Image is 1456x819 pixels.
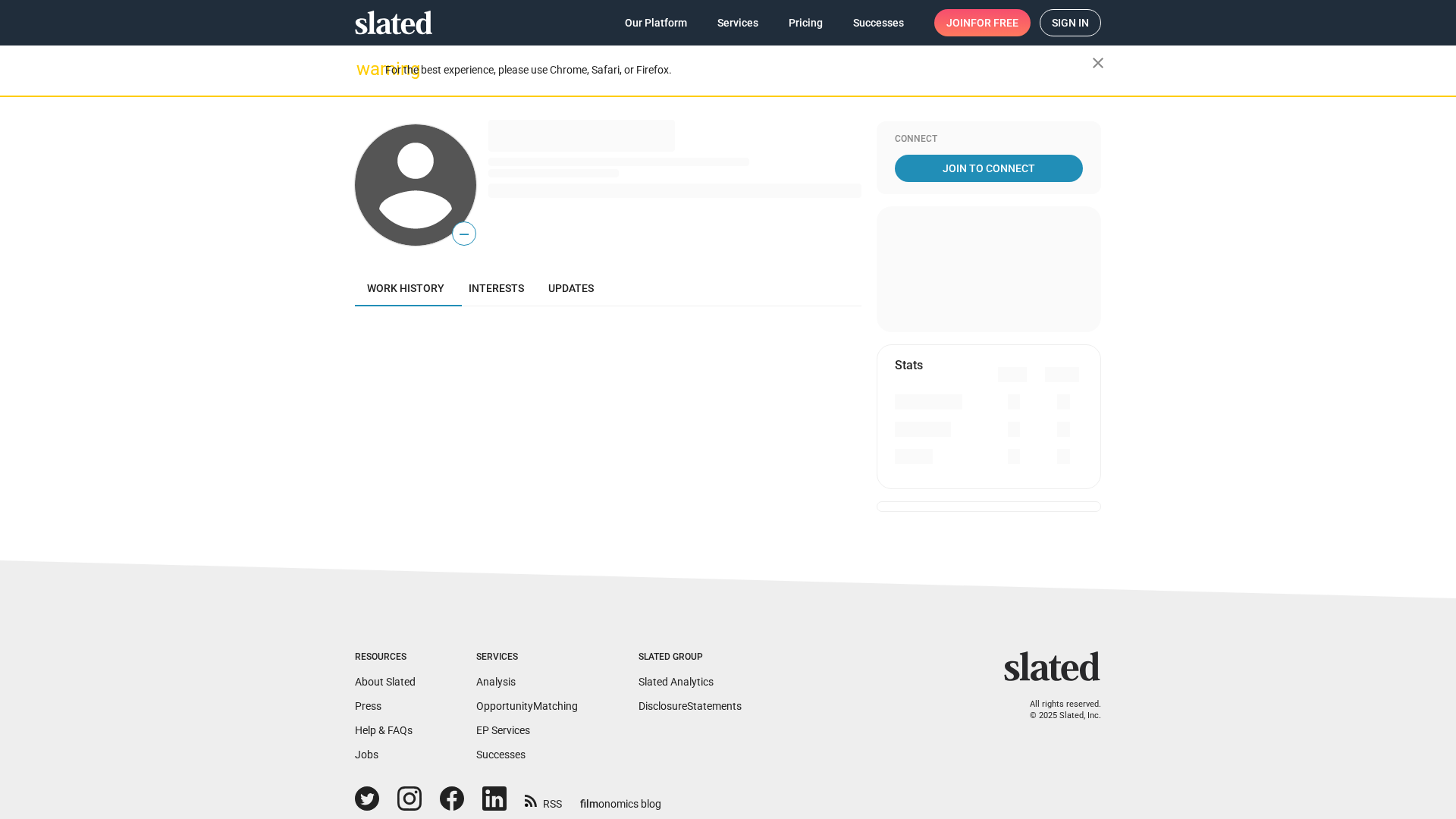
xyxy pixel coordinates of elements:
a: Successes [841,9,916,36]
a: Jobs [355,748,378,761]
a: Interests [457,270,536,306]
div: Slated Group [639,651,742,664]
div: Resources [355,651,416,664]
div: Connect [895,133,1083,146]
mat-card-title: Stats [895,357,923,373]
a: Analysis [476,676,516,688]
a: Join To Connect [895,155,1083,182]
a: Press [355,700,381,712]
a: Our Platform [613,9,699,36]
span: Interests [469,282,524,294]
a: Updates [536,270,606,306]
a: RSS [525,788,562,811]
span: Services [717,9,758,36]
a: filmonomics blog [580,785,661,811]
mat-icon: close [1089,54,1107,72]
a: About Slated [355,676,416,688]
span: Our Platform [625,9,687,36]
span: Successes [853,9,904,36]
span: film [580,798,598,810]
div: For the best experience, please use Chrome, Safari, or Firefox. [385,60,1092,80]
a: Services [705,9,770,36]
a: Slated Analytics [639,676,714,688]
span: for free [971,9,1018,36]
mat-icon: warning [356,60,375,78]
a: Sign in [1040,9,1101,36]
a: Pricing [777,9,835,36]
span: Join [946,9,1018,36]
a: Work history [355,270,457,306]
span: — [453,224,475,244]
div: Services [476,651,578,664]
p: All rights reserved. © 2025 Slated, Inc. [1014,699,1101,721]
span: Pricing [789,9,823,36]
a: Joinfor free [934,9,1031,36]
a: Help & FAQs [355,724,413,736]
span: Sign in [1052,10,1089,36]
a: OpportunityMatching [476,700,578,712]
span: Join To Connect [898,155,1080,182]
span: Work history [367,282,444,294]
a: EP Services [476,724,530,736]
span: Updates [548,282,594,294]
a: Successes [476,748,526,761]
a: DisclosureStatements [639,700,742,712]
